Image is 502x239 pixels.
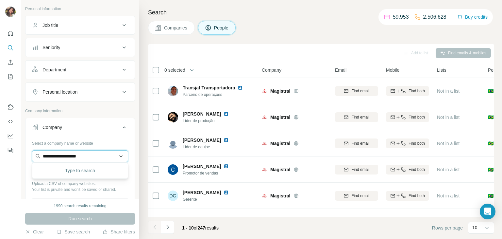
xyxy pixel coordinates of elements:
[25,108,135,114] p: Company information
[351,193,369,199] span: Find email
[262,167,267,172] img: Logo of Magistral
[183,144,237,150] span: Líder de equipe
[224,216,229,221] img: LinkedIn logo
[32,181,128,187] p: Upload a CSV of company websites.
[488,166,494,173] span: 🇧🇷
[183,196,237,202] span: Gerente
[386,191,429,201] button: Find both
[5,7,16,17] img: Avatar
[5,56,16,68] button: Enrich CSV
[148,8,494,17] h4: Search
[25,40,135,55] button: Seniority
[423,13,446,21] p: 2,506,628
[182,225,219,230] span: results
[335,112,378,122] button: Find email
[182,225,194,230] span: 1 - 10
[488,140,494,147] span: 🇧🇷
[34,164,126,177] div: Type to search
[5,144,16,156] button: Feedback
[183,137,221,143] span: [PERSON_NAME]
[168,164,178,175] img: Avatar
[164,25,188,31] span: Companies
[437,193,460,198] span: Not in a list
[262,67,281,73] span: Company
[168,112,178,122] img: Avatar
[386,165,429,175] button: Find both
[57,229,90,235] button: Save search
[488,193,494,199] span: 🇧🇷
[262,193,267,198] img: Logo of Magistral
[432,225,463,231] span: Rows per page
[5,71,16,83] button: My lists
[409,167,425,173] span: Find both
[437,115,460,120] span: Not in a list
[472,224,477,231] p: 10
[25,229,44,235] button: Clear
[386,67,399,73] span: Mobile
[5,116,16,127] button: Use Surfe API
[183,118,237,124] span: Líder de produção
[32,138,128,146] div: Select a company name or website
[168,217,178,227] img: Avatar
[214,25,229,31] span: People
[488,114,494,120] span: 🇧🇷
[25,6,135,12] p: Personal information
[183,85,235,90] span: Transjaf Transportadora
[25,119,135,138] button: Company
[386,86,429,96] button: Find both
[262,115,267,120] img: Logo of Magistral
[270,114,290,120] span: Magistral
[32,198,128,210] button: Upload a list of companies
[270,140,290,147] span: Magistral
[351,114,369,120] span: Find email
[270,193,290,199] span: Magistral
[335,86,378,96] button: Find email
[42,44,60,51] div: Seniority
[409,88,425,94] span: Find both
[183,111,221,117] span: [PERSON_NAME]
[224,164,229,169] img: LinkedIn logo
[335,138,378,148] button: Find email
[262,88,267,94] img: Logo of Magistral
[42,124,62,131] div: Company
[103,229,135,235] button: Share filters
[25,84,135,100] button: Personal location
[194,225,198,230] span: of
[161,221,174,234] button: Navigate to next page
[409,114,425,120] span: Find both
[183,170,237,176] span: Promotor de vendas
[183,215,221,222] span: [PERSON_NAME]
[42,89,77,95] div: Personal location
[457,12,488,22] button: Buy credits
[351,140,369,146] span: Find email
[437,88,460,94] span: Not in a list
[335,67,346,73] span: Email
[262,141,267,146] img: Logo of Magistral
[409,193,425,199] span: Find both
[168,191,178,201] div: DG
[393,13,409,21] p: 59,953
[409,140,425,146] span: Find both
[168,86,178,96] img: Avatar
[25,62,135,78] button: Department
[351,167,369,173] span: Find email
[270,166,290,173] span: Magistral
[488,88,494,94] span: 🇧🇷
[437,141,460,146] span: Not in a list
[54,203,107,209] div: 1990 search results remaining
[5,28,16,39] button: Quick start
[480,204,495,219] div: Open Intercom Messenger
[437,67,446,73] span: Lists
[42,66,66,73] div: Department
[183,163,221,170] span: [PERSON_NAME]
[5,130,16,142] button: Dashboard
[386,138,429,148] button: Find both
[183,92,251,98] span: Parceiro de operações
[5,42,16,54] button: Search
[32,187,128,193] p: Your list is private and won't be saved or shared.
[183,189,221,196] span: [PERSON_NAME]
[386,112,429,122] button: Find both
[335,165,378,175] button: Find email
[5,101,16,113] button: Use Surfe on LinkedIn
[437,167,460,172] span: Not in a list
